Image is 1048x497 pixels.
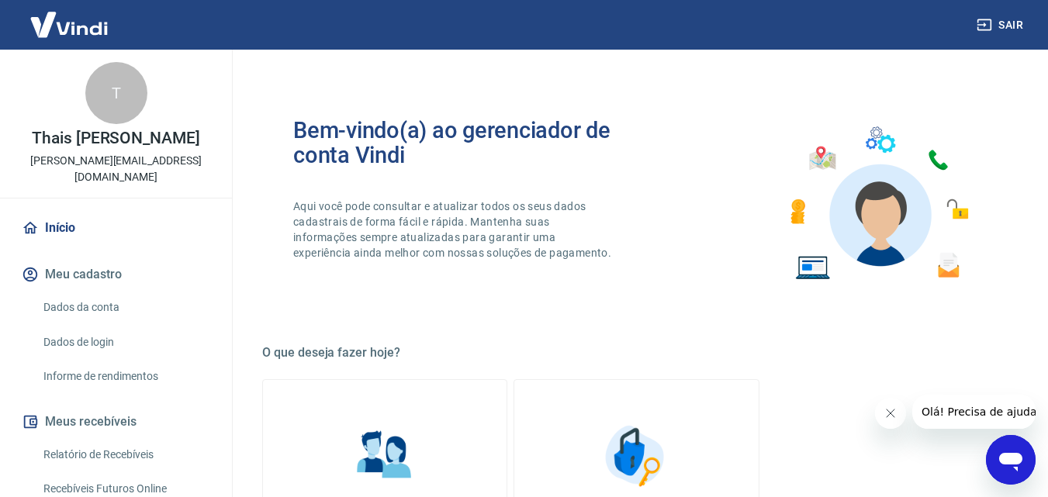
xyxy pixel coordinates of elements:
img: Vindi [19,1,119,48]
p: [PERSON_NAME][EMAIL_ADDRESS][DOMAIN_NAME] [12,153,220,185]
p: Aqui você pode consultar e atualizar todos os seus dados cadastrais de forma fácil e rápida. Mant... [293,198,614,261]
h5: O que deseja fazer hoje? [262,345,1011,361]
a: Dados de login [37,326,213,358]
button: Meu cadastro [19,257,213,292]
button: Meus recebíveis [19,405,213,439]
img: Informações pessoais [346,417,424,495]
iframe: Botão para abrir a janela de mensagens [986,435,1036,485]
a: Relatório de Recebíveis [37,439,213,471]
button: Sair [974,11,1029,40]
a: Informe de rendimentos [37,361,213,392]
img: Imagem de um avatar masculino com diversos icones exemplificando as funcionalidades do gerenciado... [776,118,980,289]
h2: Bem-vindo(a) ao gerenciador de conta Vindi [293,118,637,167]
a: Início [19,211,213,245]
span: Olá! Precisa de ajuda? [9,11,130,23]
iframe: Mensagem da empresa [912,395,1036,429]
iframe: Fechar mensagem [875,398,906,429]
p: Thais [PERSON_NAME] [32,130,200,147]
a: Dados da conta [37,292,213,323]
div: T [85,62,147,124]
img: Segurança [597,417,675,495]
